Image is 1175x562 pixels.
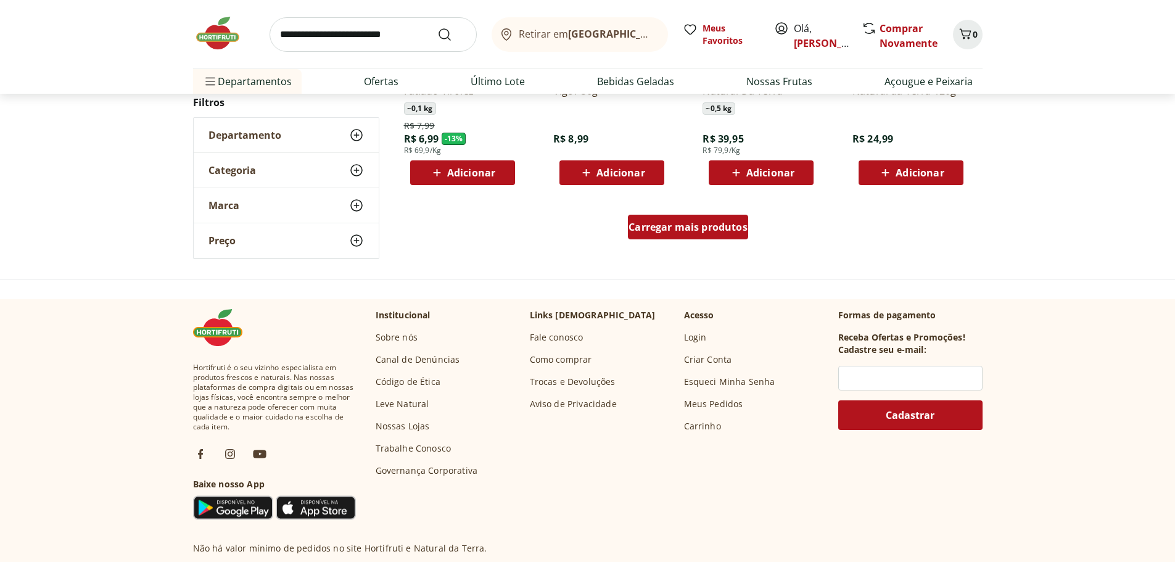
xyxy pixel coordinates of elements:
[746,74,812,89] a: Nossas Frutas
[703,132,743,146] span: R$ 39,95
[838,309,983,321] p: Formas de pagamento
[223,447,237,461] img: ig
[270,17,477,52] input: search
[703,102,735,115] span: ~ 0,5 kg
[886,410,934,420] span: Cadastrar
[559,160,664,185] button: Adicionar
[193,542,487,555] p: Não há valor mínimo de pedidos no site Hortifruti e Natural da Terra.
[530,353,592,366] a: Como comprar
[194,153,379,188] button: Categoria
[896,168,944,178] span: Adicionar
[208,164,256,176] span: Categoria
[193,90,379,115] h2: Filtros
[684,331,707,344] a: Login
[530,331,583,344] a: Fale conosco
[684,309,714,321] p: Acesso
[404,120,435,132] span: R$ 7,99
[442,133,466,145] span: - 13 %
[194,223,379,258] button: Preço
[376,398,429,410] a: Leve Natural
[193,478,356,490] h3: Baixe nosso App
[208,129,281,141] span: Departamento
[530,376,616,388] a: Trocas e Devoluções
[530,398,617,410] a: Aviso de Privacidade
[376,465,478,477] a: Governança Corporativa
[437,27,467,42] button: Submit Search
[471,74,525,89] a: Último Lote
[276,495,356,520] img: App Store Icon
[193,363,356,432] span: Hortifruti é o seu vizinho especialista em produtos frescos e naturais. Nas nossas plataformas de...
[838,331,965,344] h3: Receba Ofertas e Promoções!
[884,74,973,89] a: Açougue e Peixaria
[838,400,983,430] button: Cadastrar
[519,28,655,39] span: Retirar em
[364,74,398,89] a: Ofertas
[596,168,645,178] span: Adicionar
[568,27,776,41] b: [GEOGRAPHIC_DATA]/[GEOGRAPHIC_DATA]
[794,36,874,50] a: [PERSON_NAME]
[684,376,775,388] a: Esqueci Minha Senha
[684,353,732,366] a: Criar Conta
[684,420,721,432] a: Carrinho
[208,234,236,247] span: Preço
[880,22,938,50] a: Comprar Novamente
[376,309,431,321] p: Institucional
[492,17,668,52] button: Retirar em[GEOGRAPHIC_DATA]/[GEOGRAPHIC_DATA]
[530,309,656,321] p: Links [DEMOGRAPHIC_DATA]
[709,160,814,185] button: Adicionar
[376,442,451,455] a: Trabalhe Conosco
[376,331,418,344] a: Sobre nós
[703,22,759,47] span: Meus Favoritos
[404,146,442,155] span: R$ 69,9/Kg
[703,146,740,155] span: R$ 79,9/Kg
[193,15,255,52] img: Hortifruti
[838,344,926,356] h3: Cadastre seu e-mail:
[973,28,978,40] span: 0
[193,447,208,461] img: fb
[203,67,218,96] button: Menu
[376,420,430,432] a: Nossas Lojas
[859,160,963,185] button: Adicionar
[794,21,849,51] span: Olá,
[193,309,255,346] img: Hortifruti
[683,22,759,47] a: Meus Favoritos
[852,132,893,146] span: R$ 24,99
[684,398,743,410] a: Meus Pedidos
[629,222,748,232] span: Carregar mais produtos
[410,160,515,185] button: Adicionar
[553,132,588,146] span: R$ 8,99
[597,74,674,89] a: Bebidas Geladas
[628,215,748,244] a: Carregar mais produtos
[252,447,267,461] img: ytb
[208,199,239,212] span: Marca
[404,132,439,146] span: R$ 6,99
[194,188,379,223] button: Marca
[376,376,440,388] a: Código de Ética
[203,67,292,96] span: Departamentos
[953,20,983,49] button: Carrinho
[193,495,273,520] img: Google Play Icon
[376,353,460,366] a: Canal de Denúncias
[194,118,379,152] button: Departamento
[746,168,794,178] span: Adicionar
[447,168,495,178] span: Adicionar
[404,102,436,115] span: ~ 0,1 kg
